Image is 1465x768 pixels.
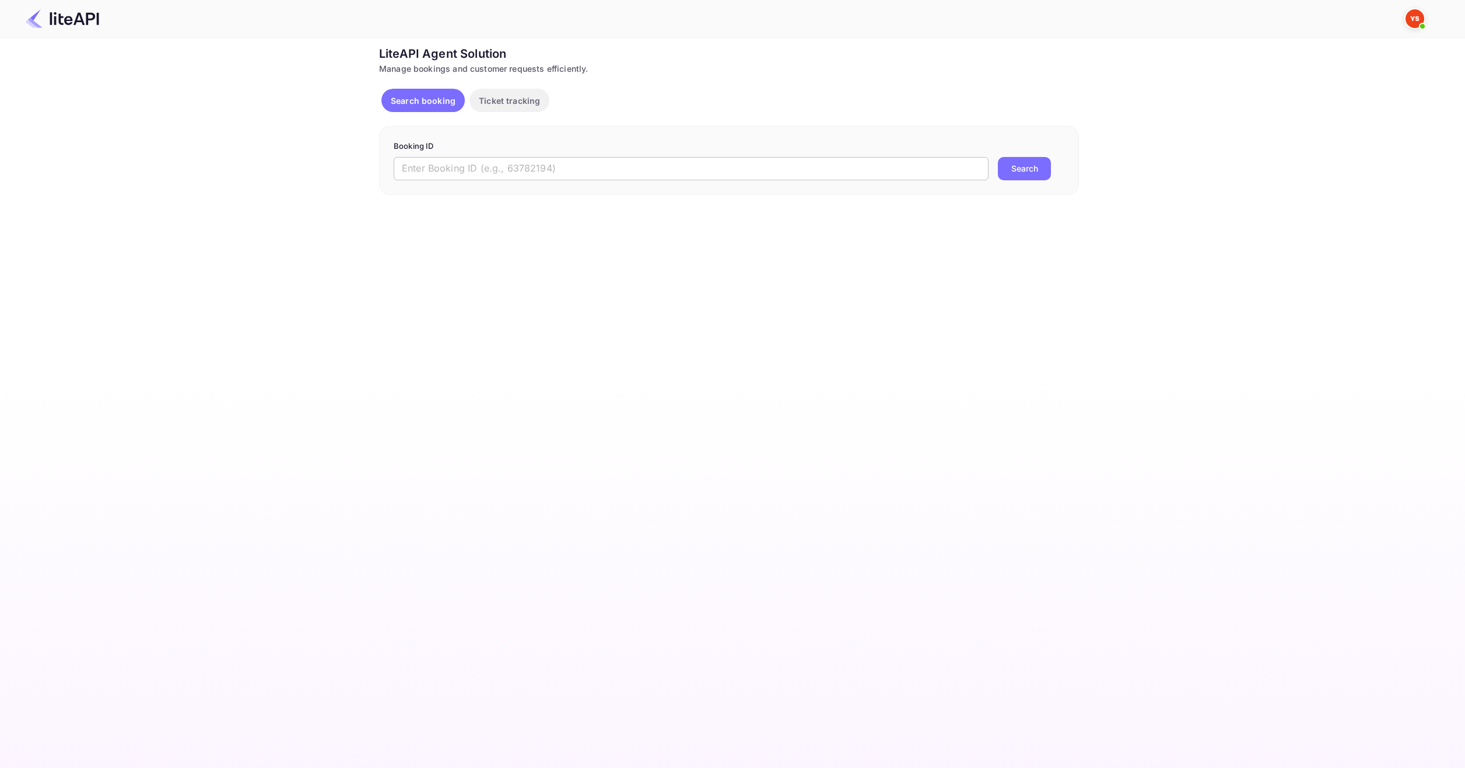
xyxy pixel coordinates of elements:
[998,157,1051,180] button: Search
[479,95,540,107] p: Ticket tracking
[394,157,989,180] input: Enter Booking ID (e.g., 63782194)
[379,45,1079,62] div: LiteAPI Agent Solution
[1406,9,1424,28] img: Yandex Support
[379,62,1079,75] div: Manage bookings and customer requests efficiently.
[391,95,455,107] p: Search booking
[26,9,99,28] img: LiteAPI Logo
[394,141,1064,152] p: Booking ID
